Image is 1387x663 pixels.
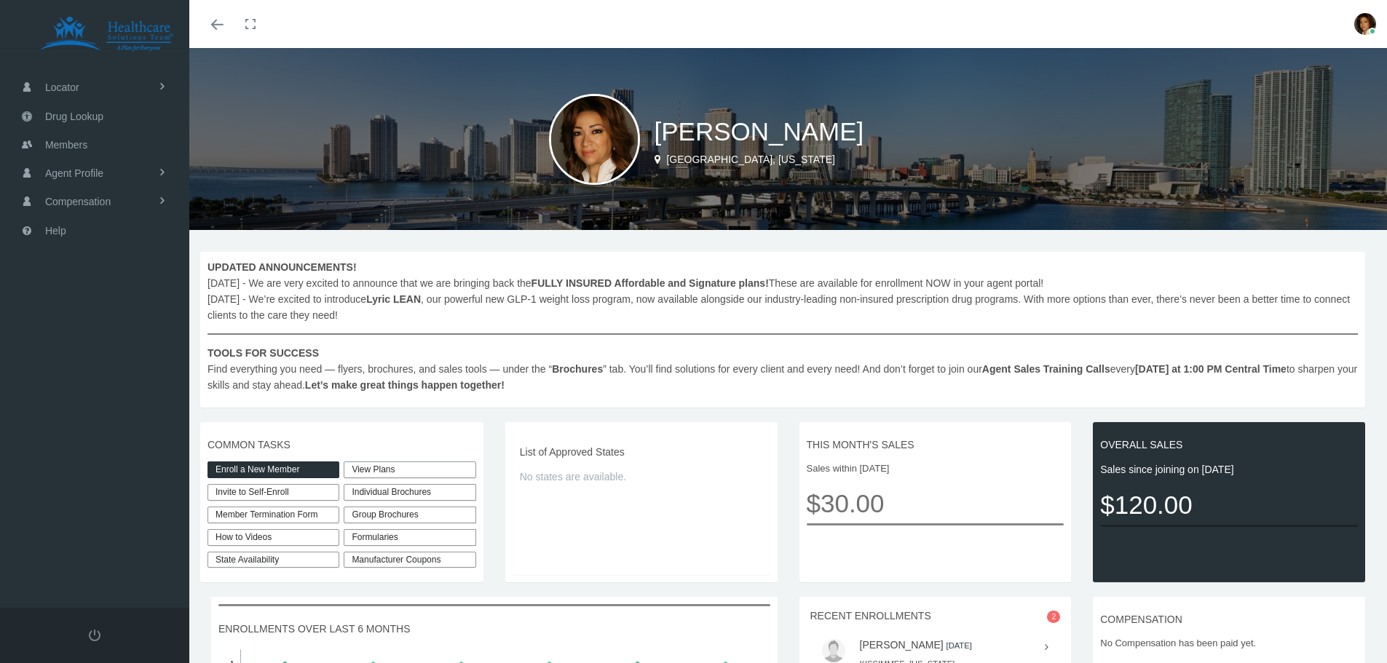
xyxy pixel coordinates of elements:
[208,507,339,523] a: Member Termination Form
[45,131,87,159] span: Members
[45,74,79,101] span: Locator
[1100,636,1358,651] span: No Compensation has been paid yet.
[1100,611,1358,627] span: COMPENSATION
[208,461,339,478] a: Enroll a New Member
[532,277,769,289] b: FULLY INSURED Affordable and Signature plans!
[822,639,845,662] img: user-placeholder.jpg
[208,347,319,359] b: TOOLS FOR SUCCESS
[208,484,339,501] a: Invite to Self-Enroll
[344,507,475,523] div: Group Brochures
[19,16,194,52] img: HEALTHCARE SOLUTIONS TEAM, LLC
[549,94,640,185] img: S_Profile_Picture_15514.jpg
[982,363,1110,375] b: Agent Sales Training Calls
[208,261,357,273] b: UPDATED ANNOUNCEMENTS!
[947,641,972,650] small: [DATE]
[807,461,1064,476] span: Sales within [DATE]
[45,217,66,245] span: Help
[860,639,944,651] a: [PERSON_NAME]
[810,610,931,622] span: RECENT ENROLLMENTS
[1100,461,1358,477] span: Sales since joining on [DATE]
[208,437,476,453] span: COMMON TASKS
[520,444,763,460] span: List of Approved States
[552,363,603,375] b: Brochures
[218,621,770,637] span: ENROLLMENTS OVER LAST 6 MONTHS
[1047,611,1060,623] span: 2
[45,159,103,187] span: Agent Profile
[344,529,475,546] div: Formularies
[45,188,111,215] span: Compensation
[1100,437,1358,453] span: OVERALL SALES
[208,259,1358,393] span: [DATE] - We are very excited to announce that we are bringing back the These are available for en...
[344,461,475,478] a: View Plans
[666,154,835,165] span: [GEOGRAPHIC_DATA], [US_STATE]
[45,103,103,130] span: Drug Lookup
[366,293,421,305] b: Lyric LEAN
[344,552,475,568] a: Manufacturer Coupons
[1135,363,1287,375] b: [DATE] at 1:00 PM Central Time
[1100,485,1358,525] span: $120.00
[655,117,864,146] span: [PERSON_NAME]
[305,379,505,391] b: Let’s make great things happen together!
[807,437,1064,453] span: THIS MONTH'S SALES
[344,484,475,501] div: Individual Brochures
[807,483,1064,523] span: $30.00
[208,529,339,546] a: How to Videos
[208,552,339,568] a: State Availability
[520,469,763,485] span: No states are available.
[1354,13,1376,35] img: S_Profile_Picture_15514.jpg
